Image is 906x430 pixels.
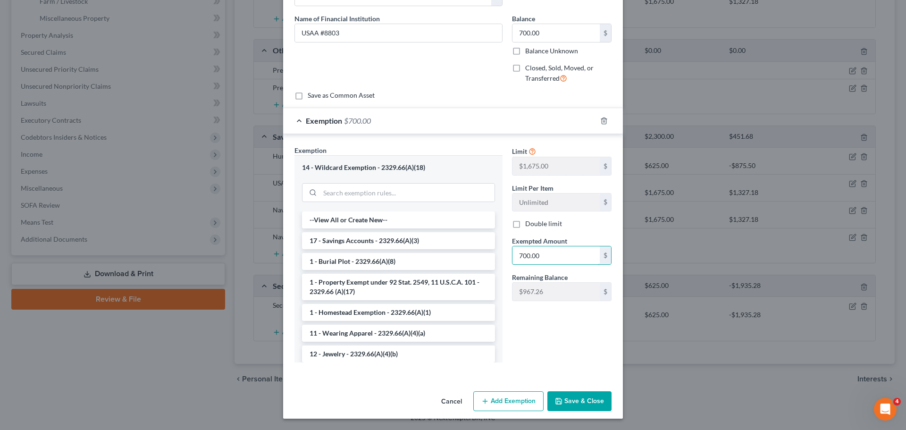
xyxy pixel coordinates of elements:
[512,237,567,245] span: Exempted Amount
[512,24,600,42] input: 0.00
[512,147,527,155] span: Limit
[600,283,611,301] div: $
[600,246,611,264] div: $
[294,146,327,154] span: Exemption
[512,194,600,211] input: --
[302,232,495,249] li: 17 - Savings Accounts - 2329.66(A)(3)
[320,184,495,202] input: Search exemption rules...
[512,246,600,264] input: 0.00
[302,211,495,228] li: --View All or Create New--
[295,24,502,42] input: Enter name...
[600,157,611,175] div: $
[302,346,495,363] li: 12 - Jewelry - 2329.66(A)(4)(b)
[344,116,371,125] span: $700.00
[302,325,495,342] li: 11 - Wearing Apparel - 2329.66(A)(4)(a)
[512,183,554,193] label: Limit Per Item
[512,272,568,282] label: Remaining Balance
[308,91,375,100] label: Save as Common Asset
[512,283,600,301] input: --
[473,391,544,411] button: Add Exemption
[525,64,594,82] span: Closed, Sold, Moved, or Transferred
[302,163,495,172] div: 14 - Wildcard Exemption - 2329.66(A)(18)
[512,157,600,175] input: --
[525,219,562,228] label: Double limit
[302,304,495,321] li: 1 - Homestead Exemption - 2329.66(A)(1)
[893,398,901,405] span: 4
[434,392,470,411] button: Cancel
[302,274,495,300] li: 1 - Property Exempt under 92 Stat. 2549, 11 U.S.C.A. 101 - 2329.66 (A)(17)
[547,391,612,411] button: Save & Close
[512,14,535,24] label: Balance
[525,46,578,56] label: Balance Unknown
[302,253,495,270] li: 1 - Burial Plot - 2329.66(A)(8)
[294,15,380,23] span: Name of Financial Institution
[874,398,897,421] iframe: Intercom live chat
[600,24,611,42] div: $
[600,194,611,211] div: $
[306,116,342,125] span: Exemption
